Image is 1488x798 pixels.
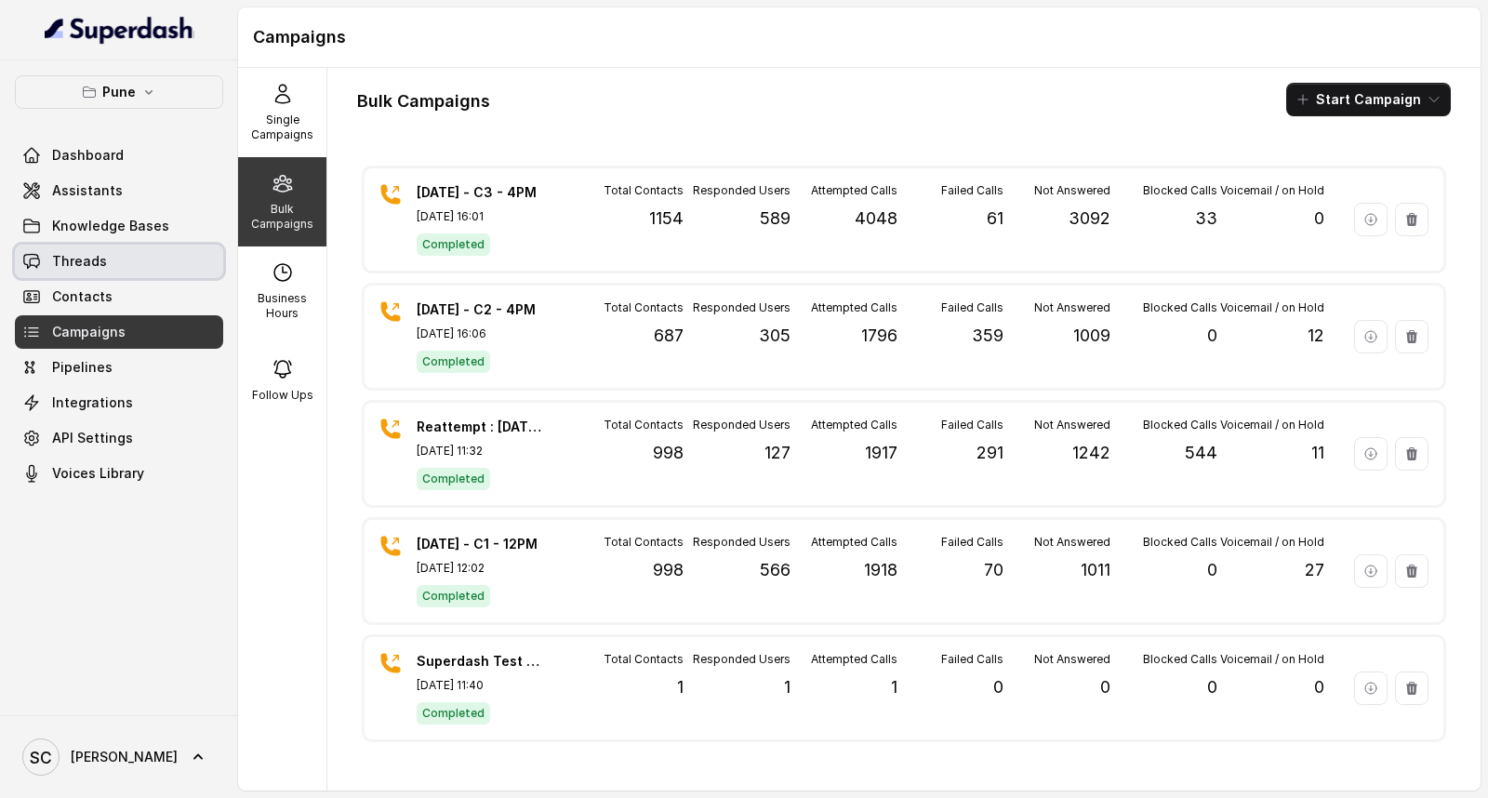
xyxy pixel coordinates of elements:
p: Business Hours [246,291,319,321]
p: 1242 [1072,440,1110,466]
p: [DATE] 16:01 [417,209,547,224]
p: 359 [972,323,1003,349]
p: 544 [1185,440,1217,466]
p: 127 [764,440,790,466]
span: Threads [52,252,107,271]
p: Responded Users [693,300,790,315]
span: Integrations [52,393,133,412]
p: Attempted Calls [811,183,897,198]
p: Not Answered [1034,418,1110,432]
p: Total Contacts [604,652,684,667]
p: Bulk Campaigns [246,202,319,232]
p: Failed Calls [941,183,1003,198]
a: [PERSON_NAME] [15,731,223,783]
p: Blocked Calls [1143,535,1217,550]
p: 12 [1308,323,1324,349]
h1: Bulk Campaigns [357,86,490,116]
p: Total Contacts [604,183,684,198]
p: Total Contacts [604,535,684,550]
p: Failed Calls [941,418,1003,432]
p: Blocked Calls [1143,300,1217,315]
span: Assistants [52,181,123,200]
a: Knowledge Bases [15,209,223,243]
p: 0 [1207,557,1217,583]
p: [DATE] - C2 - 4PM [417,300,547,319]
p: Voicemail / on Hold [1220,300,1324,315]
p: Attempted Calls [811,418,897,432]
a: Pipelines [15,351,223,384]
span: Knowledge Bases [52,217,169,235]
p: Responded Users [693,183,790,198]
p: 0 [1314,674,1324,700]
p: 70 [984,557,1003,583]
button: Start Campaign [1286,83,1451,116]
p: Total Contacts [604,300,684,315]
p: Attempted Calls [811,300,897,315]
p: Blocked Calls [1143,183,1217,198]
p: Follow Ups [252,388,313,403]
span: Completed [417,702,490,725]
p: 0 [993,674,1003,700]
p: 998 [653,557,684,583]
p: Failed Calls [941,652,1003,667]
p: 0 [1207,674,1217,700]
p: Total Contacts [604,418,684,432]
a: Threads [15,245,223,278]
p: 1 [677,674,684,700]
p: Superdash Test Campaign [417,652,547,671]
p: 1796 [861,323,897,349]
p: 27 [1305,557,1324,583]
p: Not Answered [1034,652,1110,667]
p: 1011 [1081,557,1110,583]
p: Responded Users [693,652,790,667]
a: Voices Library [15,457,223,490]
span: Completed [417,585,490,607]
span: Campaigns [52,323,126,341]
h1: Campaigns [253,22,1466,52]
p: 305 [759,323,790,349]
p: 4048 [855,206,897,232]
p: Attempted Calls [811,652,897,667]
p: Attempted Calls [811,535,897,550]
p: 1009 [1073,323,1110,349]
span: Voices Library [52,464,144,483]
p: Not Answered [1034,535,1110,550]
p: Single Campaigns [246,113,319,142]
p: 1917 [865,440,897,466]
p: Voicemail / on Hold [1220,183,1324,198]
p: 61 [987,206,1003,232]
p: 566 [760,557,790,583]
p: [DATE] - C1 - 12PM [417,535,547,553]
p: Blocked Calls [1143,652,1217,667]
button: Pune [15,75,223,109]
p: Reattempt : [DATE] - C1 - 11AM [417,418,547,436]
a: Integrations [15,386,223,419]
p: Voicemail / on Hold [1220,535,1324,550]
a: Contacts [15,280,223,313]
p: [DATE] 12:02 [417,561,547,576]
p: [DATE] - C3 - 4PM [417,183,547,202]
a: Dashboard [15,139,223,172]
a: Assistants [15,174,223,207]
p: 0 [1100,674,1110,700]
p: [DATE] 11:40 [417,678,547,693]
p: Not Answered [1034,300,1110,315]
p: 3092 [1069,206,1110,232]
p: 11 [1311,440,1324,466]
p: 0 [1207,323,1217,349]
p: 589 [760,206,790,232]
p: [DATE] 16:06 [417,326,547,341]
span: [PERSON_NAME] [71,748,178,766]
p: [DATE] 11:32 [417,444,547,459]
p: Pune [102,81,136,103]
p: 33 [1195,206,1217,232]
p: 998 [653,440,684,466]
span: Completed [417,351,490,373]
p: Responded Users [693,418,790,432]
p: 0 [1314,206,1324,232]
span: API Settings [52,429,133,447]
img: light.svg [45,15,194,45]
a: API Settings [15,421,223,455]
p: 1 [784,674,790,700]
p: 1154 [649,206,684,232]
